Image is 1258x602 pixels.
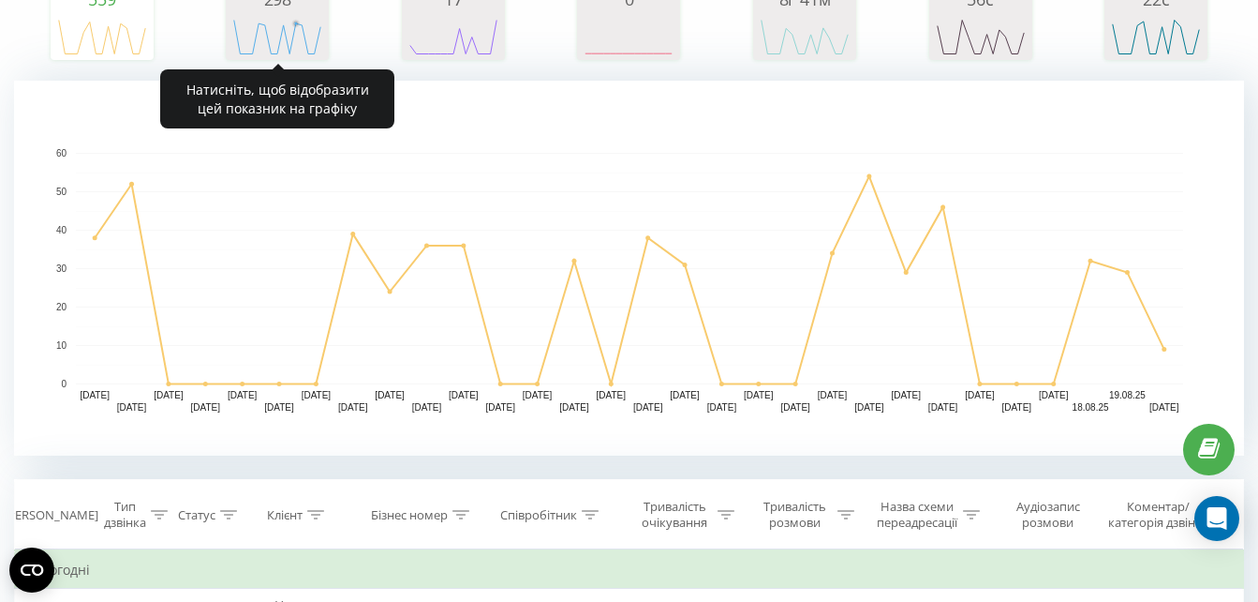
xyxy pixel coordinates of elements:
[302,390,332,400] text: [DATE]
[892,390,922,400] text: [DATE]
[854,402,884,413] text: [DATE]
[780,402,810,413] text: [DATE]
[264,402,294,413] text: [DATE]
[230,8,324,65] svg: A chart.
[160,69,394,128] div: Натисніть, щоб відобразити цей показник на графіку
[1039,390,1069,400] text: [DATE]
[1149,402,1179,413] text: [DATE]
[407,8,500,65] svg: A chart.
[56,225,67,235] text: 40
[876,499,957,531] div: Назва схеми переадресації
[15,551,1244,589] td: Сьогодні
[228,390,258,400] text: [DATE]
[1073,402,1109,413] text: 18.08.25
[178,507,215,523] div: Статус
[375,390,405,400] text: [DATE]
[412,402,442,413] text: [DATE]
[56,263,67,274] text: 30
[117,402,147,413] text: [DATE]
[597,390,627,400] text: [DATE]
[1194,496,1239,541] div: Open Intercom Messenger
[758,8,851,65] svg: A chart.
[500,507,577,523] div: Співробітник
[267,507,303,523] div: Клієнт
[56,148,67,158] text: 60
[965,390,995,400] text: [DATE]
[56,302,67,312] text: 20
[4,507,98,523] div: [PERSON_NAME]
[756,499,833,531] div: Тривалість розмови
[61,379,67,389] text: 0
[9,548,54,593] button: Open CMP widget
[1001,499,1095,531] div: Аудіозапис розмови
[636,499,713,531] div: Тривалість очікування
[1109,390,1146,400] text: 19.08.25
[744,390,774,400] text: [DATE]
[80,390,110,400] text: [DATE]
[154,390,184,400] text: [DATE]
[56,340,67,351] text: 10
[670,390,700,400] text: [DATE]
[14,81,1244,456] svg: A chart.
[1002,402,1032,413] text: [DATE]
[371,507,448,523] div: Бізнес номер
[818,390,848,400] text: [DATE]
[928,402,958,413] text: [DATE]
[55,8,149,65] svg: A chart.
[338,402,368,413] text: [DATE]
[1103,499,1213,531] div: Коментар/категорія дзвінка
[559,402,589,413] text: [DATE]
[104,499,146,531] div: Тип дзвінка
[449,390,479,400] text: [DATE]
[56,187,67,197] text: 50
[633,402,663,413] text: [DATE]
[191,402,221,413] text: [DATE]
[1109,8,1203,65] svg: A chart.
[523,390,553,400] text: [DATE]
[485,402,515,413] text: [DATE]
[582,8,675,65] svg: A chart.
[934,8,1028,65] svg: A chart.
[707,402,737,413] text: [DATE]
